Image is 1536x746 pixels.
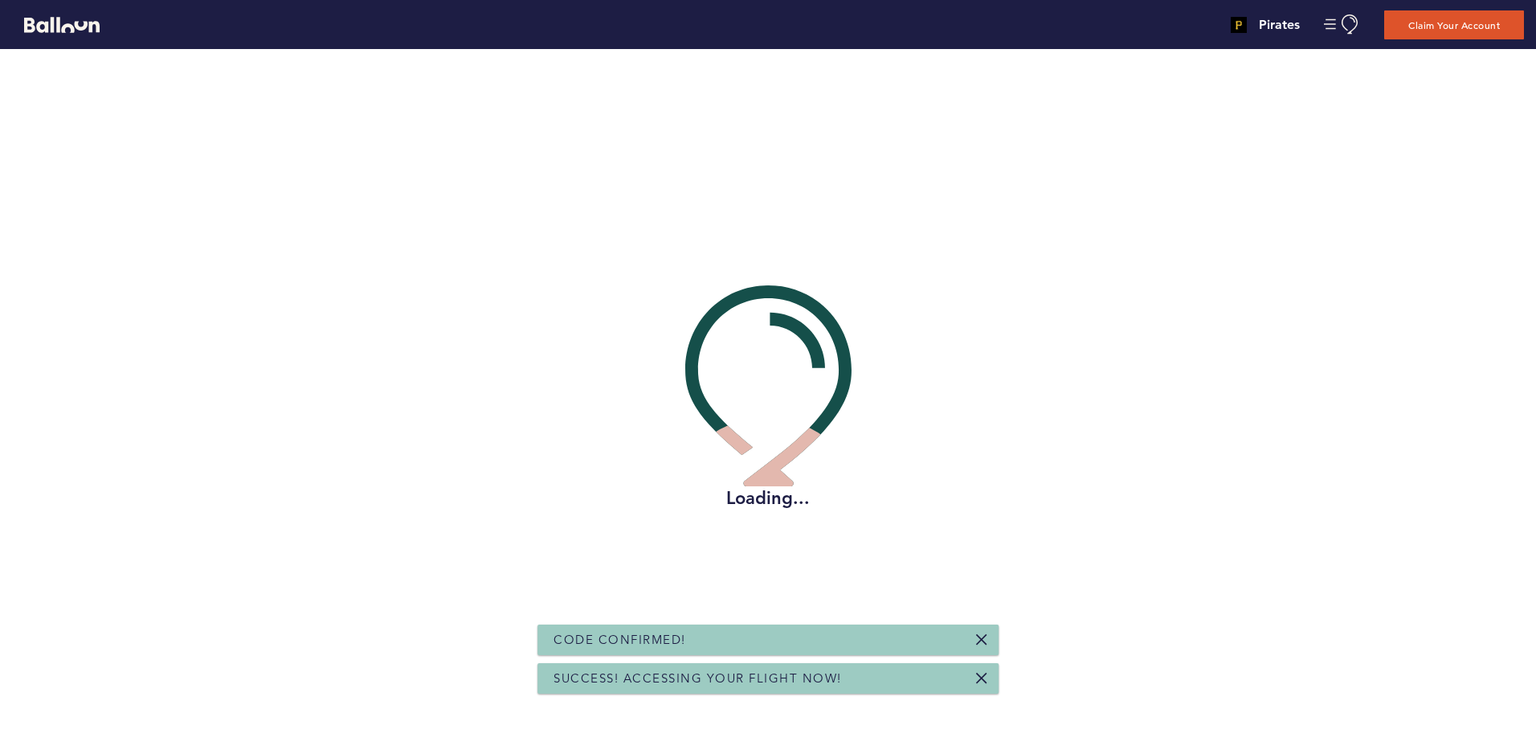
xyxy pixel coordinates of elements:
a: Balloon [12,16,100,33]
div: Success! Accessing your flight now! [537,663,999,694]
button: Claim Your Account [1384,10,1524,39]
div: Code Confirmed! [537,625,999,655]
h4: Pirates [1259,15,1300,35]
svg: Balloon [24,17,100,33]
button: Manage Account [1324,14,1360,35]
h2: Loading... [685,486,852,510]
